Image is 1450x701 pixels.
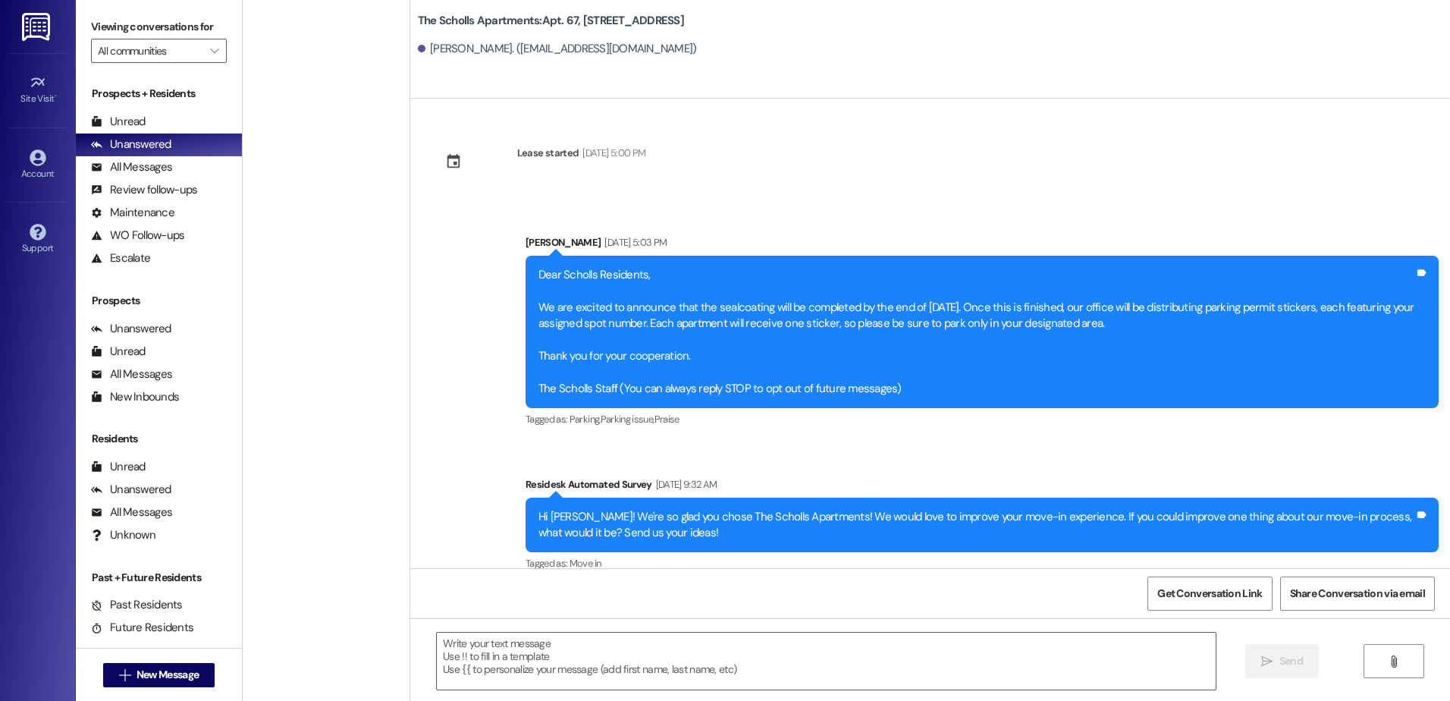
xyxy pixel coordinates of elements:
[76,86,242,102] div: Prospects + Residents
[55,91,57,102] span: •
[91,114,146,130] div: Unread
[418,41,697,57] div: [PERSON_NAME]. ([EMAIL_ADDRESS][DOMAIN_NAME])
[601,413,654,426] span: Parking issue ,
[538,267,1414,397] div: Dear Scholls Residents, We are excited to announce that the sealcoating will be completed by the ...
[91,137,171,152] div: Unanswered
[652,476,717,492] div: [DATE] 9:32 AM
[1157,586,1262,602] span: Get Conversation Link
[418,13,684,29] b: The Scholls Apartments: Apt. 67, [STREET_ADDRESS]
[119,669,130,681] i: 
[103,663,215,687] button: New Message
[91,482,171,498] div: Unanswered
[1261,655,1273,668] i: 
[91,344,146,360] div: Unread
[1245,644,1319,678] button: Send
[579,145,645,161] div: [DATE] 5:00 PM
[1388,655,1399,668] i: 
[654,413,679,426] span: Praise
[91,459,146,475] div: Unread
[538,509,1414,542] div: Hi [PERSON_NAME]! We're so glad you chose The Scholls Apartments! We would love to improve your m...
[91,228,184,244] div: WO Follow-ups
[76,431,242,447] div: Residents
[1290,586,1425,602] span: Share Conversation via email
[91,366,172,382] div: All Messages
[91,321,171,337] div: Unanswered
[1147,577,1272,611] button: Get Conversation Link
[570,413,601,426] span: Parking ,
[137,667,199,683] span: New Message
[91,205,174,221] div: Maintenance
[76,570,242,586] div: Past + Future Residents
[98,39,202,63] input: All communities
[91,159,172,175] div: All Messages
[1279,653,1303,669] span: Send
[517,145,579,161] div: Lease started
[526,476,1439,498] div: Residesk Automated Survey
[8,219,68,260] a: Support
[210,45,218,57] i: 
[22,13,53,41] img: ResiDesk Logo
[91,527,155,543] div: Unknown
[1280,577,1435,611] button: Share Conversation via email
[91,250,150,266] div: Escalate
[601,234,667,250] div: [DATE] 5:03 PM
[76,293,242,309] div: Prospects
[526,408,1439,430] div: Tagged as:
[91,15,227,39] label: Viewing conversations for
[91,620,193,636] div: Future Residents
[526,234,1439,256] div: [PERSON_NAME]
[570,557,601,570] span: Move in
[526,552,1439,574] div: Tagged as:
[91,389,179,405] div: New Inbounds
[91,597,183,613] div: Past Residents
[91,505,172,520] div: All Messages
[8,70,68,111] a: Site Visit •
[8,145,68,186] a: Account
[91,182,197,198] div: Review follow-ups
